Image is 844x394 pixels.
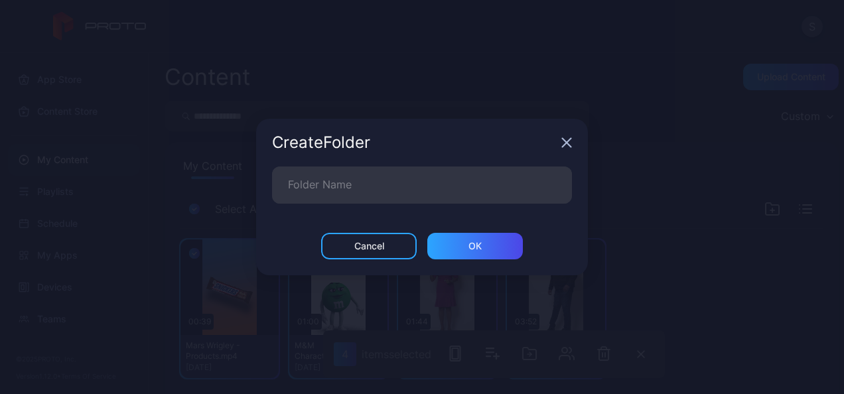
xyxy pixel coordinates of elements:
[272,135,556,151] div: Create Folder
[272,166,572,204] input: Folder Name
[468,241,482,251] div: ОК
[321,233,417,259] button: Cancel
[427,233,523,259] button: ОК
[354,241,384,251] div: Cancel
